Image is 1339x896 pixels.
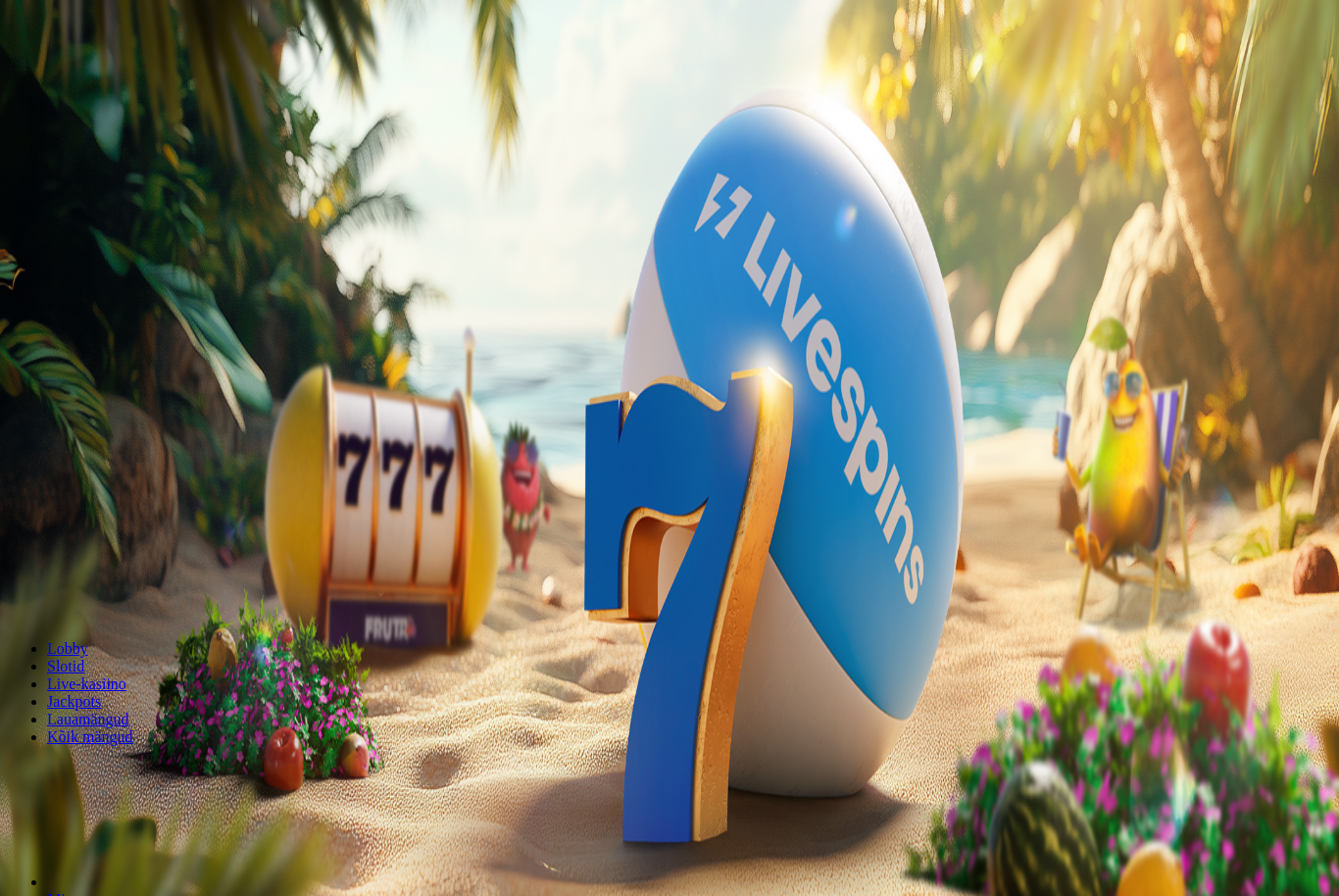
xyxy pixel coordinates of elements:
[47,728,133,745] span: Kõik mängud
[47,711,129,727] a: Lauamängud
[47,640,88,657] a: Lobby
[47,675,126,692] a: Live-kasiino
[47,693,101,710] a: Jackpots
[8,607,1331,782] header: Lobby
[8,607,1331,746] nav: Lobby
[47,658,84,674] a: Slotid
